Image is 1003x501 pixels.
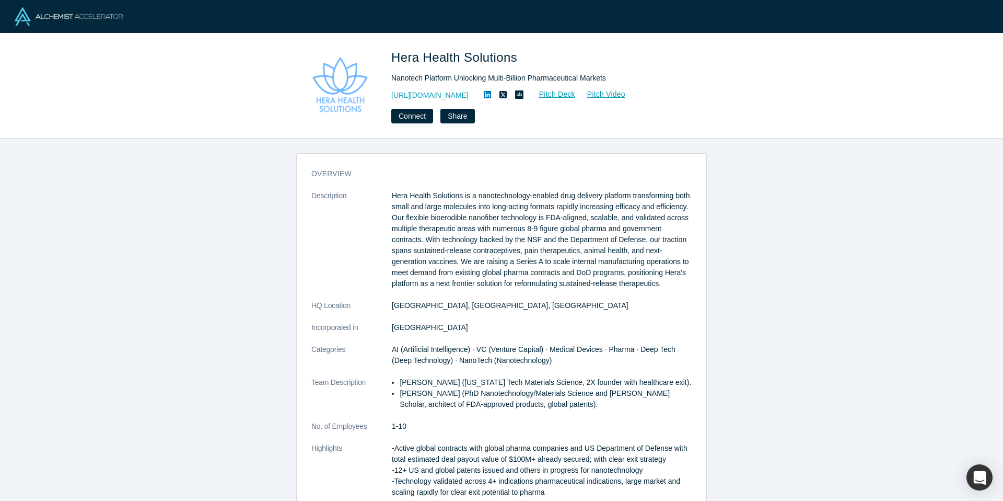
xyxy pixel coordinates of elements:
dt: Incorporated in [311,322,392,344]
a: Pitch Video [576,88,626,100]
a: Pitch Deck [528,88,576,100]
span: AI (Artificial Intelligence) · VC (Venture Capital) · Medical Devices · Pharma · Deep Tech (Deep ... [392,345,675,365]
button: Connect [391,109,433,123]
p: [PERSON_NAME] ([US_STATE] Tech Materials Science, 2X founder with healthcare exit). [400,377,692,388]
dt: Description [311,190,392,300]
dt: HQ Location [311,300,392,322]
dd: [GEOGRAPHIC_DATA] [392,322,692,333]
p: [PERSON_NAME] (PhD Nanotechnology/Materials Science and [PERSON_NAME] Scholar, architect of FDA-a... [400,388,692,410]
img: Alchemist Logo [15,7,123,26]
span: Hera Health Solutions [391,50,521,64]
dt: Categories [311,344,392,377]
h3: overview [311,168,677,179]
dt: No. of Employees [311,421,392,443]
dd: [GEOGRAPHIC_DATA], [GEOGRAPHIC_DATA], [GEOGRAPHIC_DATA] [392,300,692,311]
p: -Active global contracts with global pharma companies and US Department of Defense with total est... [392,443,692,498]
p: Hera Health Solutions is a nanotechnology-enabled drug delivery platform transforming both small ... [392,190,692,289]
dd: 1-10 [392,421,692,432]
img: Hera Health Solutions's Logo [304,48,377,121]
dt: Team Description [311,377,392,421]
a: [URL][DOMAIN_NAME] [391,90,469,101]
div: Nanotech Platform Unlocking Multi-Billion Pharmaceutical Markets [391,73,684,84]
button: Share [440,109,474,123]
